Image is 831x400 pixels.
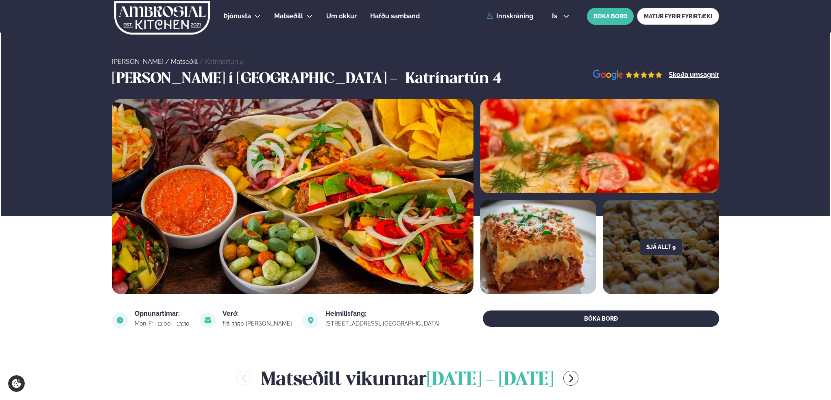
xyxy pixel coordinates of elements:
button: menu-btn-right [563,371,578,386]
div: Heimilisfang: [325,310,440,317]
a: Skoða umsagnir [669,72,719,78]
img: image alt [303,312,319,328]
a: MATUR FYRIR FYRIRTÆKI [637,8,719,25]
img: image alt [112,99,473,294]
a: Um okkur [326,11,357,21]
a: Cookie settings [8,375,25,392]
img: image alt [593,70,663,81]
button: BÓKA BORÐ [483,310,719,327]
h3: Katrínartún 4 [406,70,502,89]
div: frá 3350 [PERSON_NAME] [222,320,292,327]
span: / [199,58,205,66]
img: image alt [480,99,719,193]
a: Innskráning [486,13,533,20]
div: Opnunartímar: [135,310,190,317]
img: image alt [480,200,596,294]
h2: Matseðill vikunnar [261,365,554,391]
a: link [325,319,440,328]
button: is [545,13,576,20]
button: menu-btn-left [236,371,251,386]
div: Mon-Fri: 11:00 - 13:30 [135,320,190,327]
a: Katrínartún 4 [205,58,243,66]
h3: [PERSON_NAME] í [GEOGRAPHIC_DATA] - [112,70,401,89]
span: Þjónusta [224,12,251,20]
span: Hafðu samband [370,12,420,20]
span: Um okkur [326,12,357,20]
img: image alt [112,312,128,328]
img: image alt [200,312,216,328]
a: Matseðill [274,11,303,21]
span: Matseðill [274,12,303,20]
a: [PERSON_NAME] [112,58,164,66]
button: BÓKA BORÐ [587,8,634,25]
button: Sjá allt 9 [640,239,682,255]
a: Matseðill [171,58,198,66]
div: Verð: [222,310,292,317]
span: / [165,58,171,66]
span: is [552,13,560,20]
a: Hafðu samband [370,11,420,21]
span: [DATE] - [DATE] [427,371,554,389]
img: logo [113,1,211,35]
a: Þjónusta [224,11,251,21]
